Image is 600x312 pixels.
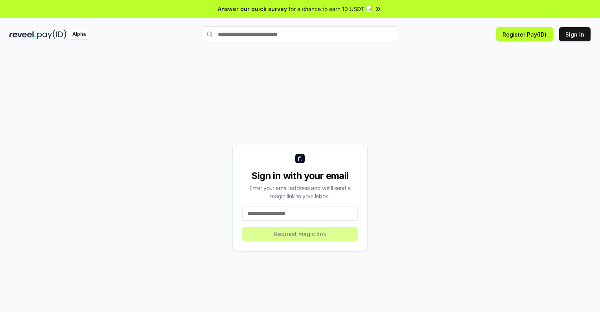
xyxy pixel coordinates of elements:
span: Answer our quick survey [218,5,287,13]
div: Alpha [68,30,90,39]
div: Sign in with your email [242,170,358,182]
div: Enter your email address and we’ll send a magic link to your inbox. [242,184,358,200]
img: reveel_dark [9,30,36,39]
button: Sign In [559,27,591,41]
img: pay_id [37,30,66,39]
button: Register Pay(ID) [496,27,553,41]
img: logo_small [295,154,305,163]
span: for a chance to earn 10 USDT 📝 [289,5,373,13]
